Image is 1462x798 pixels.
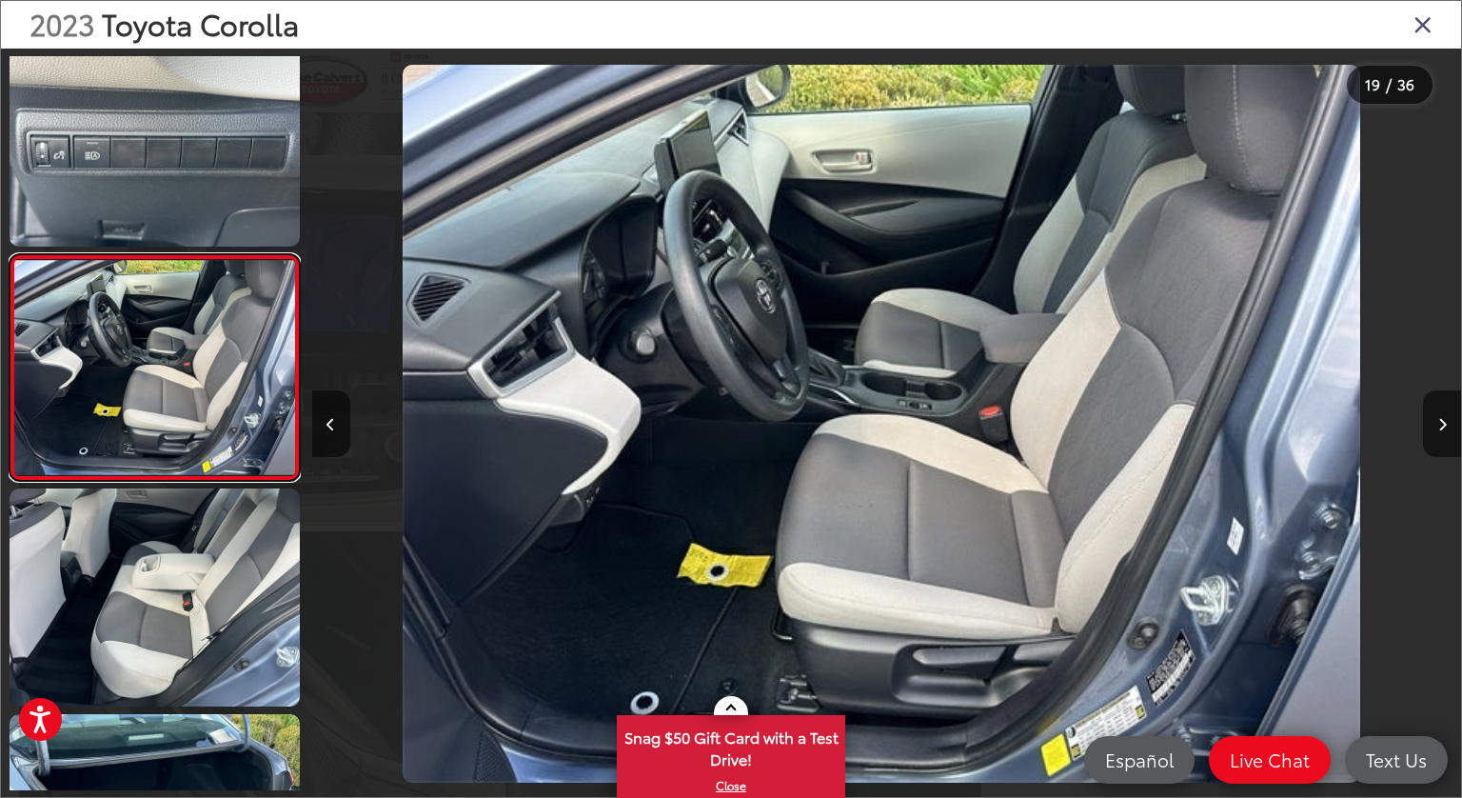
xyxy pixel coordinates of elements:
img: 2023 Toyota Corolla LE [11,260,298,474]
span: 36 [1397,73,1414,94]
img: 2023 Toyota Corolla LE [7,487,303,708]
button: Next image [1423,390,1461,457]
span: Toyota Corolla [102,3,299,44]
a: Español [1084,736,1195,784]
span: Español [1096,748,1183,771]
button: Previous image [312,390,350,457]
span: / [1384,78,1393,91]
span: Snag $50 Gift Card with a Test Drive! [619,717,843,775]
span: Live Chat [1220,748,1319,771]
span: 2023 [30,3,94,44]
a: Live Chat [1209,736,1331,784]
span: 19 [1365,73,1380,94]
img: 2023 Toyota Corolla LE [7,27,303,249]
a: Text Us [1345,736,1448,784]
i: Close gallery [1413,11,1432,36]
div: 2023 Toyota Corolla LE 18 [306,65,1455,783]
span: Text Us [1356,748,1436,771]
img: 2023 Toyota Corolla LE [403,65,1360,783]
